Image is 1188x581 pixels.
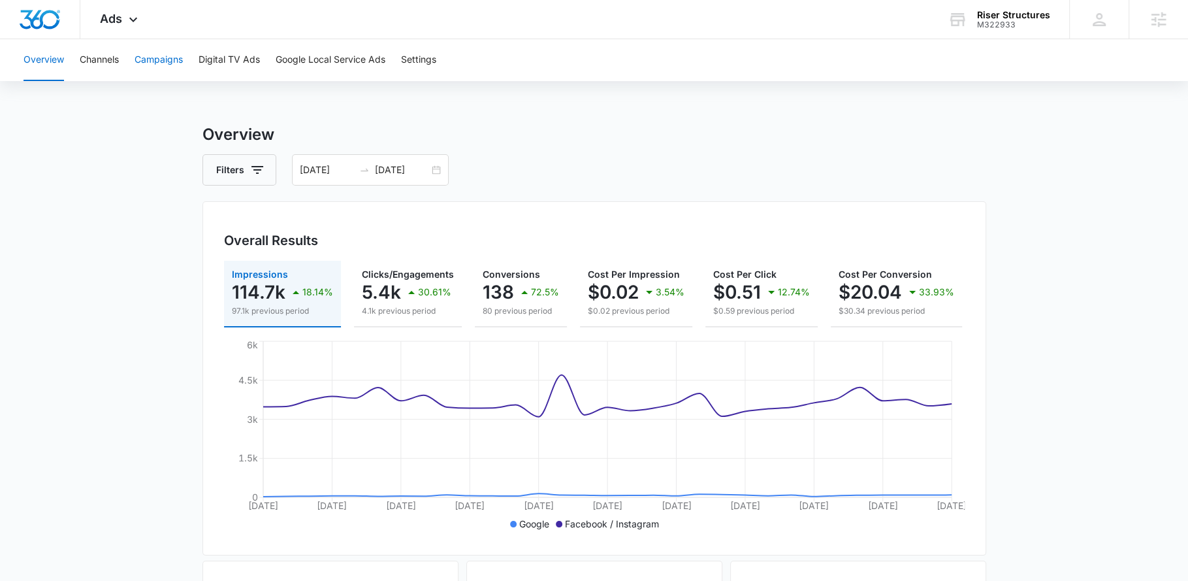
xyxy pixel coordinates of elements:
p: $0.02 [588,282,639,303]
tspan: 0 [251,491,257,503]
tspan: 4.5k [238,374,257,386]
p: $20.04 [839,282,902,303]
span: Conversions [483,269,540,280]
p: 72.5% [531,288,559,297]
span: Cost Per Conversion [839,269,932,280]
button: Digital TV Ads [199,39,260,81]
p: 97.1k previous period [232,305,333,317]
p: $0.02 previous period [588,305,684,317]
p: 33.93% [919,288,954,297]
p: 114.7k [232,282,285,303]
span: Cost Per Click [713,269,777,280]
tspan: [DATE] [937,500,967,511]
tspan: 3k [246,413,257,424]
span: swap-right [359,165,370,175]
p: 12.74% [778,288,810,297]
tspan: [DATE] [661,500,691,511]
span: Ads [100,12,122,25]
tspan: [DATE] [730,500,760,511]
span: Clicks/Engagements [362,269,454,280]
span: Impressions [232,269,288,280]
tspan: [DATE] [867,500,897,511]
span: to [359,165,370,175]
p: 5.4k [362,282,401,303]
button: Channels [80,39,119,81]
p: 18.14% [302,288,333,297]
tspan: [DATE] [317,500,347,511]
button: Google Local Service Ads [276,39,385,81]
tspan: [DATE] [455,500,485,511]
p: Google [519,517,549,531]
p: 4.1k previous period [362,305,454,317]
tspan: [DATE] [248,500,278,511]
h3: Overview [202,123,986,146]
button: Settings [401,39,436,81]
input: End date [375,163,429,177]
p: 3.54% [656,288,684,297]
p: 80 previous period [483,305,559,317]
tspan: [DATE] [592,500,622,511]
span: Cost Per Impression [588,269,680,280]
button: Filters [202,154,276,186]
input: Start date [300,163,354,177]
tspan: [DATE] [799,500,829,511]
p: Facebook / Instagram [565,517,659,531]
tspan: [DATE] [523,500,553,511]
tspan: 1.5k [238,452,257,463]
p: 138 [483,282,514,303]
p: $0.51 [713,282,761,303]
div: account id [977,20,1050,29]
tspan: 6k [246,339,257,350]
p: 30.61% [418,288,451,297]
p: $0.59 previous period [713,305,810,317]
button: Campaigns [135,39,183,81]
button: Overview [24,39,64,81]
div: account name [977,10,1050,20]
tspan: [DATE] [385,500,415,511]
p: $30.34 previous period [839,305,954,317]
h3: Overall Results [224,231,318,250]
